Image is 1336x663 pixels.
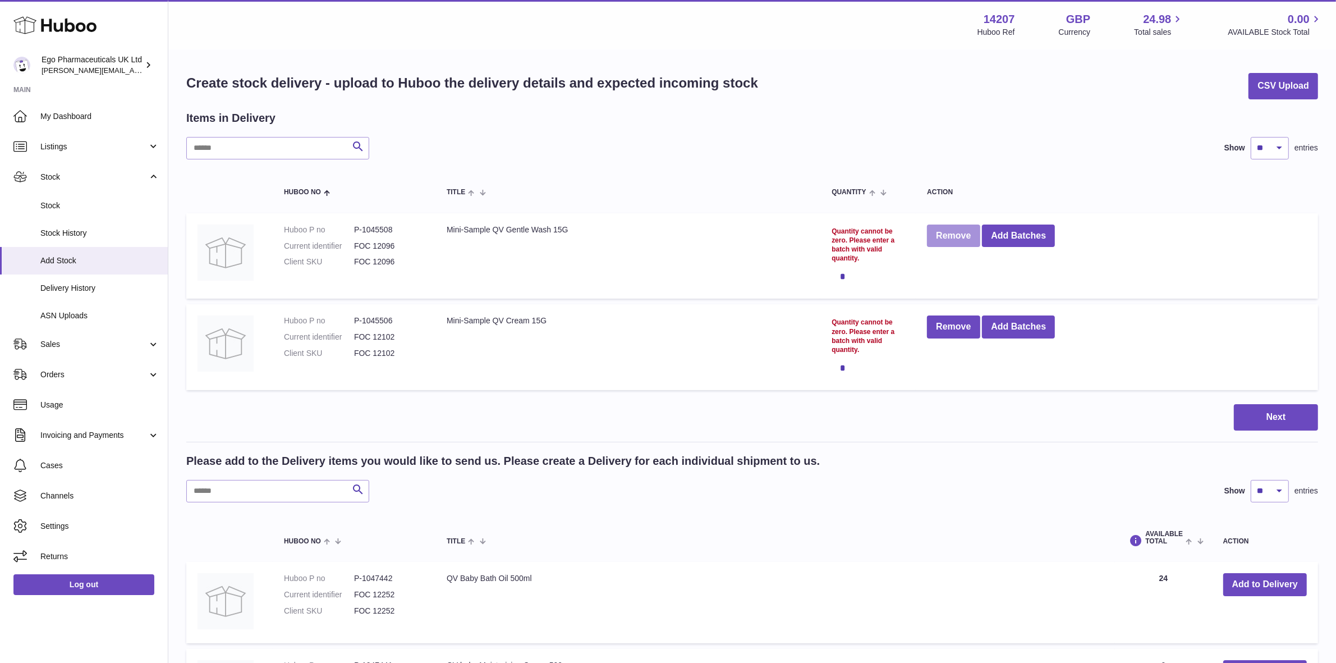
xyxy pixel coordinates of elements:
span: entries [1294,486,1318,496]
button: Add Batches [982,316,1055,339]
dd: FOC 12096 [354,241,424,252]
strong: GBP [1066,12,1090,27]
dt: Current identifier [284,589,354,600]
div: Huboo Ref [977,27,1015,38]
button: CSV Upload [1248,73,1318,99]
span: AVAILABLE Total [1145,531,1183,545]
img: QV Baby Bath Oil 500ml [198,573,254,629]
td: 24 [1115,562,1211,643]
span: Delivery History [40,283,159,294]
span: 0.00 [1288,12,1310,27]
div: Ego Pharmaceuticals UK Ltd [42,54,143,76]
div: Action [927,189,1307,196]
a: 24.98 Total sales [1134,12,1184,38]
a: Log out [13,574,154,595]
a: 0.00 AVAILABLE Stock Total [1228,12,1323,38]
span: Stock History [40,228,159,239]
div: Quantity cannot be zero. Please enter a batch with valid quantity. [832,318,905,354]
span: Total sales [1134,27,1184,38]
img: Mini-Sample QV Gentle Wash 15G [198,225,254,281]
dd: FOC 12252 [354,589,424,600]
dt: Client SKU [284,606,354,616]
dt: Current identifier [284,332,354,342]
td: Mini-Sample QV Gentle Wash 15G [435,213,820,299]
strong: 14207 [984,12,1015,27]
span: Invoicing and Payments [40,430,148,441]
span: [PERSON_NAME][EMAIL_ADDRESS][PERSON_NAME][DOMAIN_NAME] [42,66,285,75]
dd: FOC 12252 [354,606,424,616]
button: Add to Delivery [1223,573,1307,596]
span: Stock [40,200,159,211]
dd: FOC 12102 [354,348,424,359]
span: My Dashboard [40,111,159,122]
dd: FOC 12096 [354,257,424,267]
span: Title [447,538,465,545]
span: Stock [40,172,148,182]
span: Settings [40,521,159,532]
td: Mini-Sample QV Cream 15G [435,304,820,390]
button: Next [1234,404,1318,431]
dt: Huboo P no [284,225,354,235]
dd: P-1045506 [354,316,424,326]
span: Listings [40,141,148,152]
span: Huboo no [284,189,321,196]
h2: Please add to the Delivery items you would like to send us. Please create a Delivery for each ind... [186,454,820,469]
span: Cases [40,460,159,471]
dd: P-1047442 [354,573,424,584]
h1: Create stock delivery - upload to Huboo the delivery details and expected incoming stock [186,74,758,92]
div: Currency [1059,27,1091,38]
img: jane.bates@egopharm.com [13,57,30,74]
div: Quantity cannot be zero. Please enter a batch with valid quantity. [832,227,905,263]
span: 24.98 [1143,12,1171,27]
td: QV Baby Bath Oil 500ml [435,562,1115,643]
span: Huboo no [284,538,321,545]
span: ASN Uploads [40,310,159,321]
button: Remove [927,316,980,339]
dt: Huboo P no [284,316,354,326]
span: Orders [40,369,148,380]
dd: P-1045508 [354,225,424,235]
h2: Items in Delivery [186,111,276,126]
label: Show [1224,486,1245,496]
span: Channels [40,491,159,501]
img: Mini-Sample QV Cream 15G [198,316,254,372]
span: Returns [40,551,159,562]
button: Remove [927,225,980,248]
button: Add Batches [982,225,1055,248]
span: Title [447,189,465,196]
span: Usage [40,400,159,410]
dt: Huboo P no [284,573,354,584]
span: entries [1294,143,1318,153]
div: Action [1223,538,1307,545]
span: Add Stock [40,255,159,266]
span: Quantity [832,189,866,196]
dt: Current identifier [284,241,354,252]
span: Sales [40,339,148,350]
dt: Client SKU [284,257,354,267]
dd: FOC 12102 [354,332,424,342]
label: Show [1224,143,1245,153]
dt: Client SKU [284,348,354,359]
span: AVAILABLE Stock Total [1228,27,1323,38]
